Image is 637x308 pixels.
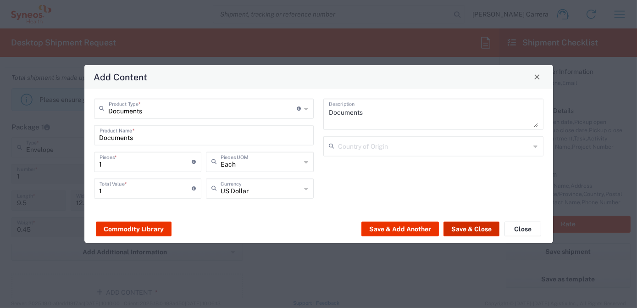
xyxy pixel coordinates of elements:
button: Close [531,70,543,83]
button: Save & Add Another [361,222,439,236]
button: Save & Close [443,222,499,236]
h4: Add Content [94,70,147,84]
button: Commodity Library [96,222,172,236]
button: Close [504,222,541,236]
